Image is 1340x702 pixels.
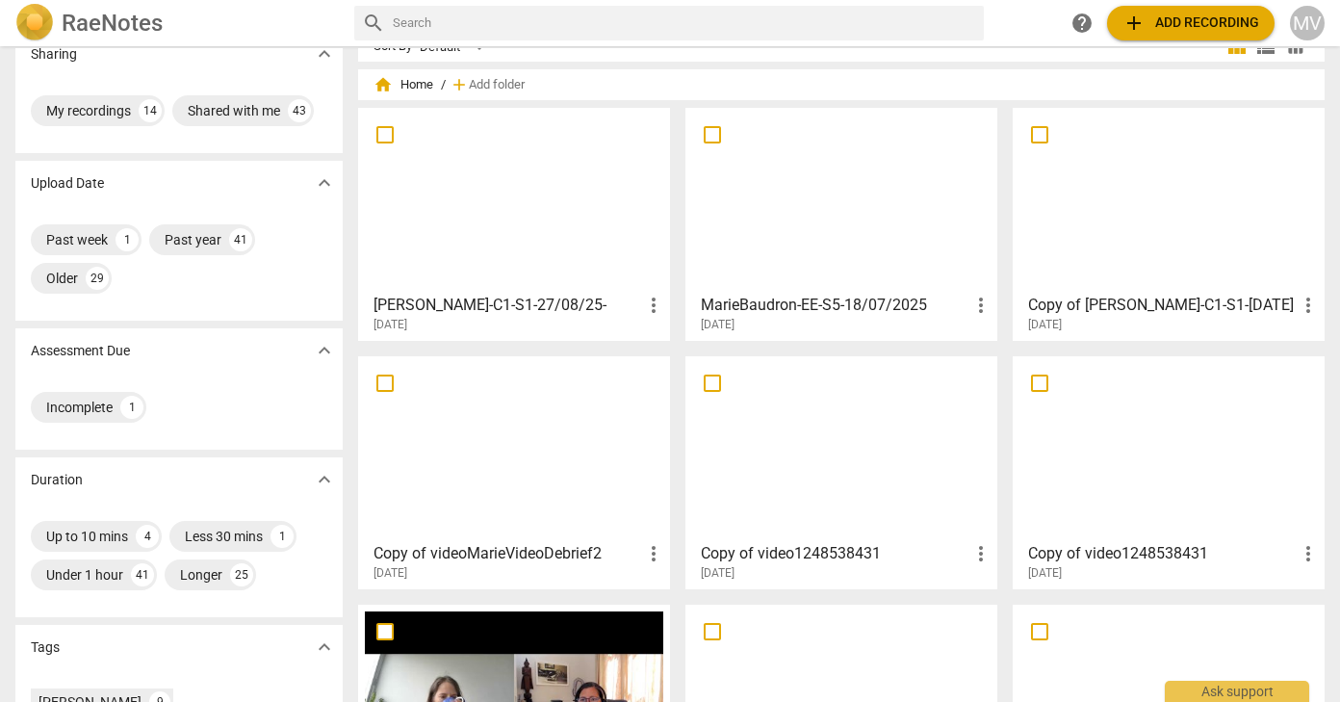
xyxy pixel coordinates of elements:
span: more_vert [642,542,665,565]
span: [DATE] [1028,317,1062,333]
a: Copy of videoMarieVideoDebrief2[DATE] [365,363,663,581]
span: Add recording [1122,12,1259,35]
span: expand_more [313,42,336,65]
div: 14 [139,99,162,122]
h3: MarieBaudron-EE-S5-18/07/2025 [701,294,969,317]
h3: Copy of Anna Storbacka-Eriksson-C1-S1-22May2025 [1028,294,1297,317]
button: Show more [310,39,339,68]
div: Incomplete [46,398,113,417]
span: Add folder [469,78,525,92]
p: Duration [31,470,83,490]
div: Past year [165,230,221,249]
span: help [1070,12,1094,35]
a: [PERSON_NAME]-C1-S1-27/08/25-[DATE] [365,115,663,332]
button: MV [1290,6,1325,40]
p: Sharing [31,44,77,65]
span: [DATE] [701,317,734,333]
span: more_vert [969,542,992,565]
div: 29 [86,267,109,290]
div: My recordings [46,101,131,120]
div: 25 [230,563,253,586]
button: Upload [1107,6,1275,40]
span: [DATE] [1028,565,1062,582]
p: Upload Date [31,173,104,194]
span: more_vert [1297,542,1320,565]
div: Older [46,269,78,288]
div: 41 [131,563,154,586]
div: Past week [46,230,108,249]
span: expand_more [313,339,336,362]
a: Help [1065,6,1099,40]
span: expand_more [313,171,336,195]
p: Assessment Due [31,341,130,361]
span: Home [374,75,433,94]
div: 41 [229,228,252,251]
h2: RaeNotes [62,10,163,37]
span: search [362,12,385,35]
div: Ask support [1165,681,1309,702]
div: Up to 10 mins [46,527,128,546]
span: expand_more [313,468,336,491]
h3: Copy of video1248538431 [701,542,969,565]
span: [DATE] [701,565,734,582]
div: 1 [120,396,143,419]
a: Copy of [PERSON_NAME]-C1-S1-[DATE][DATE] [1019,115,1318,332]
span: more_vert [642,294,665,317]
div: 1 [116,228,139,251]
span: [DATE] [374,317,407,333]
div: 1 [271,525,294,548]
span: add [450,75,469,94]
button: Show more [310,633,339,662]
a: LogoRaeNotes [15,4,339,42]
div: Under 1 hour [46,565,123,585]
span: more_vert [969,294,992,317]
button: Show more [310,336,339,365]
div: Shared with me [188,101,280,120]
span: home [374,75,393,94]
input: Search [393,8,976,39]
span: [DATE] [374,565,407,582]
a: Copy of video1248538431[DATE] [692,363,991,581]
div: Less 30 mins [185,527,263,546]
a: Copy of video1248538431[DATE] [1019,363,1318,581]
button: Show more [310,169,339,197]
a: MarieBaudron-EE-S5-18/07/2025[DATE] [692,115,991,332]
h3: Copy of videoMarieVideoDebrief2 [374,542,642,565]
button: Show more [310,465,339,494]
div: 4 [136,525,159,548]
span: / [441,78,446,92]
div: Longer [180,565,222,585]
span: expand_more [313,636,336,659]
h3: Copy of video1248538431 [1028,542,1297,565]
img: Logo [15,4,54,42]
p: Tags [31,637,60,658]
div: 43 [288,99,311,122]
h3: Amy Melson-C1-S1-27/08/25- [374,294,642,317]
span: add [1122,12,1146,35]
span: more_vert [1297,294,1320,317]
